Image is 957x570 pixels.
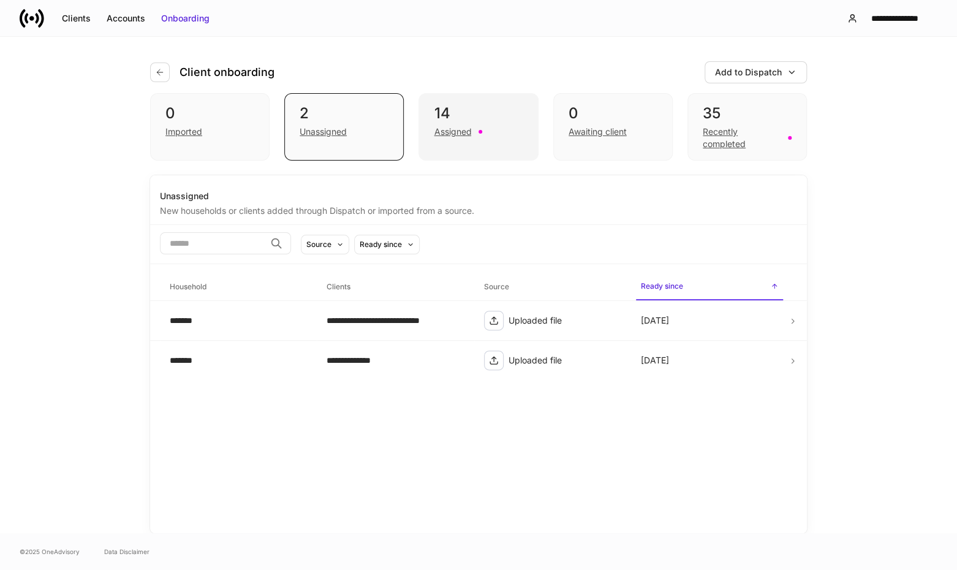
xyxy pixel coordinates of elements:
h4: Client onboarding [180,65,274,80]
div: 35Recently completed [687,93,807,161]
button: Clients [54,9,99,28]
div: Uploaded file [509,354,621,367]
div: Unassigned [300,126,347,138]
span: © 2025 OneAdvisory [20,547,80,557]
a: Data Disclaimer [104,547,149,557]
span: Household [165,275,312,300]
div: Ready since [360,238,402,250]
button: Ready since [354,235,420,254]
div: Imported [165,126,202,138]
div: Source [306,238,331,250]
span: Ready since [636,274,783,300]
div: 35 [703,104,792,123]
p: [DATE] [641,314,669,327]
div: 14 [434,104,523,123]
span: Source [479,275,626,300]
div: 0Imported [150,93,270,161]
div: 14Assigned [418,93,538,161]
h6: Household [170,281,206,292]
button: Accounts [99,9,153,28]
div: Unassigned [160,190,797,202]
div: 0 [165,104,254,123]
div: 0Awaiting client [553,93,673,161]
h6: Ready since [641,280,683,292]
span: Clients [322,275,469,300]
div: Onboarding [161,12,210,25]
div: Awaiting client [569,126,627,138]
p: [DATE] [641,354,669,367]
button: Add to Dispatch [705,61,807,83]
div: Recently completed [703,126,781,150]
h6: Source [484,281,509,292]
button: Source [301,235,349,254]
div: New households or clients added through Dispatch or imported from a source. [160,202,797,217]
div: Clients [62,12,91,25]
div: Uploaded file [509,314,621,327]
button: Onboarding [153,9,217,28]
div: Assigned [434,126,471,138]
div: 0 [569,104,657,123]
div: Accounts [107,12,145,25]
div: 2Unassigned [284,93,404,161]
h6: Clients [327,281,350,292]
div: Add to Dispatch [715,66,782,78]
div: 2 [300,104,388,123]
